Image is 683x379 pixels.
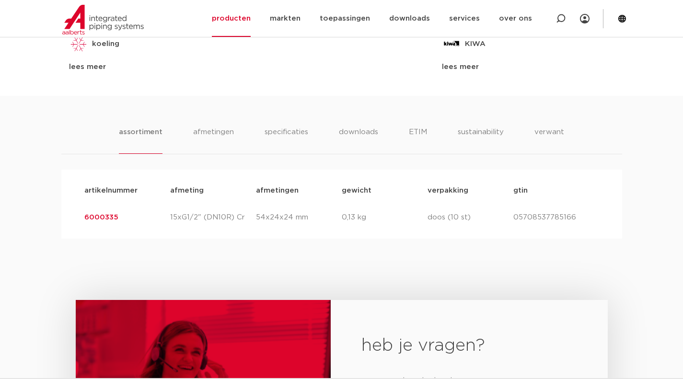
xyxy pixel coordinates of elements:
div: lees meer [442,61,614,73]
p: gewicht [342,185,428,196]
img: KIWA [442,34,461,54]
li: verwant [534,126,564,154]
p: KIWA [465,38,486,50]
a: 6000335 [84,214,118,221]
p: gtin [513,185,599,196]
p: verpakking [428,185,513,196]
img: koeling [69,34,88,54]
li: sustainability [458,126,504,154]
p: artikelnummer [84,185,170,196]
li: downloads [339,126,378,154]
p: koeling [92,38,119,50]
p: afmetingen [256,185,342,196]
p: afmeting [170,185,256,196]
li: specificaties [265,126,308,154]
div: lees meer [69,61,241,73]
p: 0,13 kg [342,212,428,223]
li: afmetingen [193,126,234,154]
li: ETIM [409,126,427,154]
h2: heb je vragen? [361,334,577,357]
p: 54x24x24 mm [256,212,342,223]
li: assortiment [119,126,162,154]
p: 15xG1/2" (DN10R) Cr [170,212,256,223]
p: doos (10 st) [428,212,513,223]
p: 05708537785166 [513,212,599,223]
